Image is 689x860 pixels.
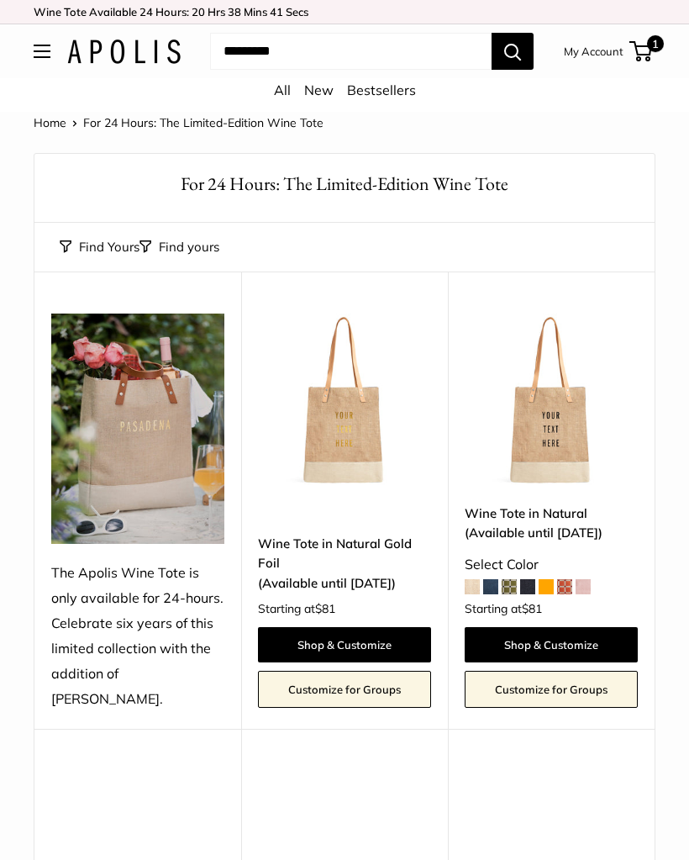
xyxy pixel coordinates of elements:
span: $81 [522,601,542,616]
span: Mins [244,5,267,18]
a: Wine Tote in Natural(Available until [DATE]) [465,504,638,543]
a: 1 [631,41,652,61]
span: Secs [286,5,308,18]
span: Starting at [465,603,542,615]
a: Customize for Groups [465,671,638,708]
a: Shop & Customize [258,627,431,662]
div: Select Color [465,552,638,578]
a: Wine Tote in Natural Gold Foil(Available until [DATE]) [258,534,431,593]
span: Starting at [258,603,335,615]
a: Shop & Customize [465,627,638,662]
a: My Account [564,41,623,61]
button: Open menu [34,45,50,58]
span: 38 [228,5,241,18]
h1: For 24 Hours: The Limited-Edition Wine Tote [60,171,629,197]
span: Hrs [208,5,225,18]
span: 41 [270,5,283,18]
nav: Breadcrumb [34,112,323,134]
span: $81 [315,601,335,616]
button: Search [492,33,534,70]
a: Wine Tote in Natural Gold Foildescription_Inner compartments perfect for wine bottles, yoga mats,... [258,314,431,487]
img: Wine Tote in Natural [465,314,638,487]
button: Find Yours [60,235,139,259]
img: Wine Tote in Natural Gold Foil [258,314,431,487]
a: All [274,82,291,98]
a: Bestsellers [347,82,416,98]
span: For 24 Hours: The Limited-Edition Wine Tote [83,115,323,130]
button: Filter collection [139,235,219,259]
a: Customize for Groups [258,671,431,708]
img: Apolis [67,40,181,64]
input: Search... [210,33,492,70]
span: 1 [647,35,664,52]
span: 20 [192,5,205,18]
a: Home [34,115,66,130]
a: Wine Tote in NaturalWine Tote in Natural [465,314,638,487]
img: The Apolis Wine Tote is only available for 24-hours. Celebrate six years of this limited collecti... [51,314,224,545]
a: New [304,82,334,98]
div: The Apolis Wine Tote is only available for 24-hours. Celebrate six years of this limited collecti... [51,561,224,711]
